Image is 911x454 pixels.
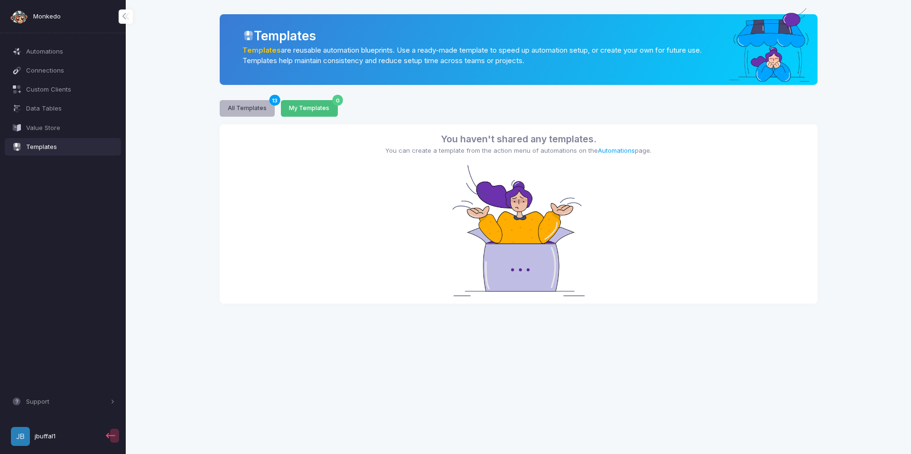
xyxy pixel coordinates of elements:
[26,47,115,56] span: Automations
[242,46,281,55] a: Templates
[26,104,115,113] span: Data Tables
[26,85,115,94] span: Custom Clients
[35,432,56,441] span: jbuffal1
[598,147,635,154] a: Automations
[242,45,718,66] p: are reusable automation blueprints. Use a ready-made template to speed up automation setup, or cr...
[332,95,343,106] span: 0
[5,43,121,60] a: Automations
[5,119,121,136] a: Value Store
[270,95,280,106] span: 13
[5,423,104,450] a: jbuffal1
[242,27,803,45] div: Templates
[5,81,121,98] a: Custom Clients
[33,12,61,21] span: Monkedo
[5,393,121,410] button: Support
[385,147,651,154] span: You can create a template from the action menu of automations on the page.
[26,142,115,152] span: Templates
[11,427,30,446] img: profile
[5,62,121,79] a: Connections
[281,100,338,117] button: My Templates0
[26,397,108,407] span: Support
[725,2,813,85] img: Templates
[26,123,115,133] span: Value Store
[5,100,121,117] a: Data Tables
[9,7,28,26] img: monkedo-logo-dark.png
[441,133,596,145] span: You haven't shared any templates.
[5,138,121,155] a: Templates
[220,100,275,117] button: All Templates13
[26,66,115,75] span: Connections
[9,7,61,26] a: Monkedo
